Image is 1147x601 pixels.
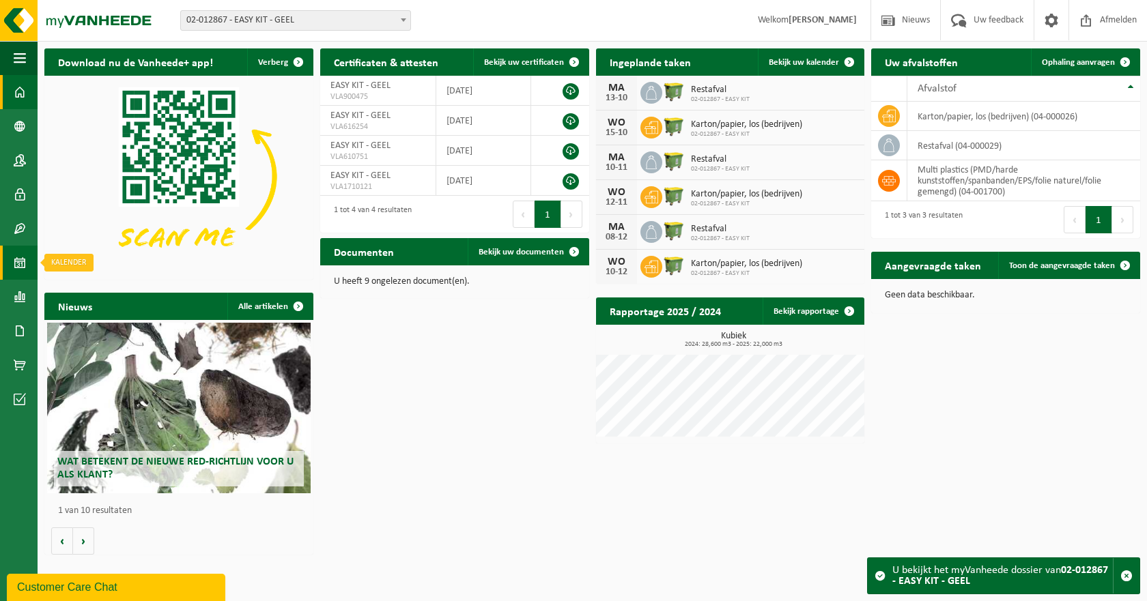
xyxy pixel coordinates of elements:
[1031,48,1139,76] a: Ophaling aanvragen
[327,199,412,229] div: 1 tot 4 van 4 resultaten
[603,93,630,103] div: 13-10
[603,256,630,267] div: WO
[73,527,94,555] button: Volgende
[769,58,839,67] span: Bekijk uw kalender
[1042,58,1115,67] span: Ophaling aanvragen
[907,102,1140,131] td: karton/papier, los (bedrijven) (04-000026)
[662,80,685,103] img: WB-1100-HPE-GN-51
[596,48,705,75] h2: Ingeplande taken
[691,235,750,243] span: 02-012867 - EASY KIT
[181,11,410,30] span: 02-012867 - EASY KIT - GEEL
[479,248,564,256] span: Bekijk uw documenten
[691,200,802,208] span: 02-012867 - EASY KIT
[662,254,685,277] img: WB-1100-HPE-GN-51
[603,267,630,277] div: 10-12
[871,252,995,278] h2: Aangevraagde taken
[691,259,802,269] span: Karton/papier, los (bedrijven)
[892,558,1113,593] div: U bekijkt het myVanheede dossier van
[180,10,411,31] span: 02-012867 - EASY KIT - GEEL
[468,238,588,265] a: Bekijk uw documenten
[763,297,863,325] a: Bekijk rapportage
[662,219,685,242] img: WB-1100-HPE-GN-51
[603,163,630,173] div: 10-11
[330,121,426,132] span: VLA616254
[561,201,582,228] button: Next
[330,171,391,181] span: EASY KIT - GEEL
[320,48,452,75] h2: Certificaten & attesten
[691,96,750,104] span: 02-012867 - EASY KIT
[907,131,1140,160] td: restafval (04-000029)
[758,48,863,76] a: Bekijk uw kalender
[1064,206,1086,233] button: Previous
[47,323,311,493] a: Wat betekent de nieuwe RED-richtlijn voor u als klant?
[1086,206,1112,233] button: 1
[330,111,391,121] span: EASY KIT - GEEL
[330,181,426,192] span: VLA1710121
[596,297,735,324] h2: Rapportage 2025 / 2024
[51,527,73,555] button: Vorige
[473,48,588,76] a: Bekijk uw certificaten
[1112,206,1133,233] button: Next
[247,48,312,76] button: Verberg
[320,238,408,265] h2: Documenten
[258,58,288,67] span: Verberg
[691,189,802,200] span: Karton/papier, los (bedrijven)
[691,224,750,235] span: Restafval
[892,565,1108,587] strong: 02-012867 - EASY KIT - GEEL
[484,58,564,67] span: Bekijk uw certificaten
[691,119,802,130] span: Karton/papier, los (bedrijven)
[603,198,630,207] div: 12-11
[789,15,857,25] strong: [PERSON_NAME]
[58,506,307,516] p: 1 van 10 resultaten
[691,130,802,138] span: 02-012867 - EASY KIT
[330,141,391,151] span: EASY KIT - GEEL
[7,571,228,601] iframe: chat widget
[603,152,630,163] div: MA
[436,136,530,166] td: [DATE]
[691,85,750,96] span: Restafval
[885,291,1127,300] p: Geen data beschikbaar.
[44,76,313,277] img: Download de VHEPlus App
[603,233,630,242] div: 08-12
[334,277,576,287] p: U heeft 9 ongelezen document(en).
[436,106,530,136] td: [DATE]
[603,117,630,128] div: WO
[1009,261,1115,270] span: Toon de aangevraagde taken
[603,222,630,233] div: MA
[603,83,630,93] div: MA
[691,154,750,165] span: Restafval
[330,80,391,91] span: EASY KIT - GEEL
[513,201,535,228] button: Previous
[436,76,530,106] td: [DATE]
[918,83,957,94] span: Afvalstof
[57,456,294,480] span: Wat betekent de nieuwe RED-richtlijn voor u als klant?
[44,48,227,75] h2: Download nu de Vanheede+ app!
[662,149,685,173] img: WB-1100-HPE-GN-51
[878,205,963,235] div: 1 tot 3 van 3 resultaten
[998,252,1139,279] a: Toon de aangevraagde taken
[603,187,630,198] div: WO
[603,341,865,348] span: 2024: 28,600 m3 - 2025: 22,000 m3
[535,201,561,228] button: 1
[330,151,426,162] span: VLA610751
[227,293,312,320] a: Alle artikelen
[44,293,106,319] h2: Nieuws
[436,166,530,196] td: [DATE]
[330,91,426,102] span: VLA900475
[603,332,865,348] h3: Kubiek
[907,160,1140,201] td: multi plastics (PMD/harde kunststoffen/spanbanden/EPS/folie naturel/folie gemengd) (04-001700)
[691,269,802,278] span: 02-012867 - EASY KIT
[871,48,972,75] h2: Uw afvalstoffen
[691,165,750,173] span: 02-012867 - EASY KIT
[603,128,630,138] div: 15-10
[662,115,685,138] img: WB-1100-HPE-GN-51
[662,184,685,207] img: WB-1100-HPE-GN-51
